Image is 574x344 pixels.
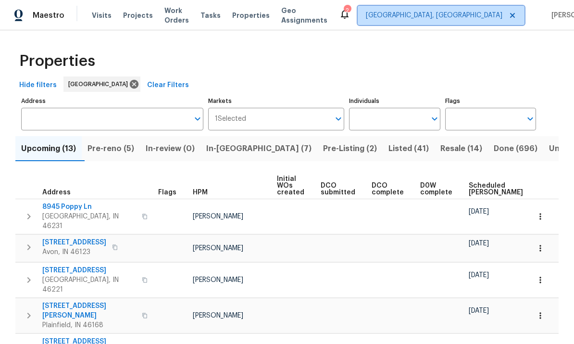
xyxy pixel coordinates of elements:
[524,112,537,126] button: Open
[42,266,136,275] span: [STREET_ADDRESS]
[42,301,136,320] span: [STREET_ADDRESS][PERSON_NAME]
[193,189,208,196] span: HPM
[19,56,95,66] span: Properties
[321,182,355,196] span: DCO submitted
[469,240,489,247] span: [DATE]
[143,76,193,94] button: Clear Filters
[42,238,106,247] span: [STREET_ADDRESS]
[344,6,350,15] div: 2
[215,115,246,123] span: 1 Selected
[372,182,404,196] span: DCO complete
[146,142,195,155] span: In-review (0)
[332,112,345,126] button: Open
[123,11,153,20] span: Projects
[349,98,440,104] label: Individuals
[494,142,537,155] span: Done (696)
[232,11,270,20] span: Properties
[281,6,327,25] span: Geo Assignments
[469,208,489,215] span: [DATE]
[42,275,136,294] span: [GEOGRAPHIC_DATA], IN 46221
[92,11,112,20] span: Visits
[469,182,523,196] span: Scheduled [PERSON_NAME]
[323,142,377,155] span: Pre-Listing (2)
[21,98,203,104] label: Address
[277,176,304,196] span: Initial WOs created
[42,202,136,212] span: 8945 Poppy Ln
[164,6,189,25] span: Work Orders
[445,98,536,104] label: Flags
[147,79,189,91] span: Clear Filters
[158,189,176,196] span: Flags
[193,245,243,252] span: [PERSON_NAME]
[63,76,140,92] div: [GEOGRAPHIC_DATA]
[42,320,136,330] span: Plainfield, IN 46168
[193,277,243,283] span: [PERSON_NAME]
[440,142,482,155] span: Resale (14)
[68,79,132,89] span: [GEOGRAPHIC_DATA]
[428,112,441,126] button: Open
[469,272,489,279] span: [DATE]
[21,142,76,155] span: Upcoming (13)
[87,142,134,155] span: Pre-reno (5)
[420,182,452,196] span: D0W complete
[42,189,71,196] span: Address
[206,142,312,155] span: In-[GEOGRAPHIC_DATA] (7)
[19,79,57,91] span: Hide filters
[191,112,204,126] button: Open
[193,213,243,220] span: [PERSON_NAME]
[42,247,106,257] span: Avon, IN 46123
[42,212,136,231] span: [GEOGRAPHIC_DATA], IN 46231
[15,76,61,94] button: Hide filters
[366,11,502,20] span: [GEOGRAPHIC_DATA], [GEOGRAPHIC_DATA]
[193,312,243,319] span: [PERSON_NAME]
[200,12,221,19] span: Tasks
[469,307,489,314] span: [DATE]
[388,142,429,155] span: Listed (41)
[33,11,64,20] span: Maestro
[208,98,345,104] label: Markets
